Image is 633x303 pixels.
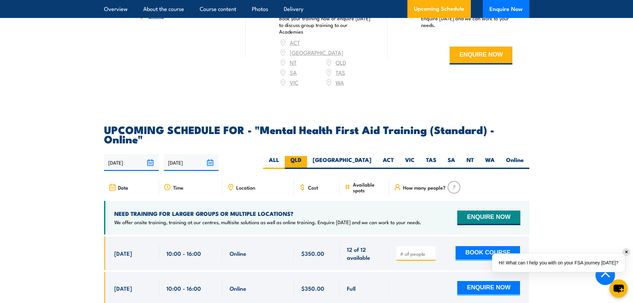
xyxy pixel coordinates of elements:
span: 10:00 - 16:00 [166,249,201,257]
span: $350.00 [301,249,324,257]
div: Hi! What can I help you with on your FSA journey [DATE]? [492,253,625,272]
span: [DATE] [114,284,132,292]
label: Online [500,156,529,169]
input: To date [164,154,219,171]
span: How many people? [403,185,446,190]
span: Available spots [353,182,384,193]
label: VIC [399,156,420,169]
label: WA [479,156,500,169]
p: We offer onsite training, training at our centres, multisite solutions as well as online training... [114,219,421,226]
span: [DATE] [114,249,132,257]
span: 12 of 12 available [347,245,382,261]
label: [GEOGRAPHIC_DATA] [307,156,377,169]
button: BOOK COURSE [456,246,520,261]
span: $350.00 [301,284,324,292]
label: SA [442,156,461,169]
button: ENQUIRE NOW [457,281,520,296]
input: From date [104,154,159,171]
span: Online [230,284,246,292]
span: Time [173,185,183,190]
label: ACT [377,156,399,169]
span: Full [347,284,356,292]
label: ALL [263,156,285,169]
span: Cost [308,185,318,190]
p: Enquire [DATE] and we can work to your needs. [421,15,513,28]
h4: NEED TRAINING FOR LARGER GROUPS OR MULTIPLE LOCATIONS? [114,210,421,217]
label: TAS [420,156,442,169]
p: Book your training now or enquire [DATE] to discuss group training to our Academies [279,15,371,35]
label: NT [461,156,479,169]
input: # of people [400,250,433,257]
span: Location [236,185,255,190]
span: Online [230,249,246,257]
button: chat-button [609,279,628,298]
span: Date [118,185,128,190]
h2: UPCOMING SCHEDULE FOR - "Mental Health First Aid Training (Standard) - Online" [104,125,529,143]
div: ✕ [623,248,630,256]
label: QLD [285,156,307,169]
span: 10:00 - 16:00 [166,284,201,292]
button: ENQUIRE NOW [457,211,520,225]
button: ENQUIRE NOW [450,47,512,65]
